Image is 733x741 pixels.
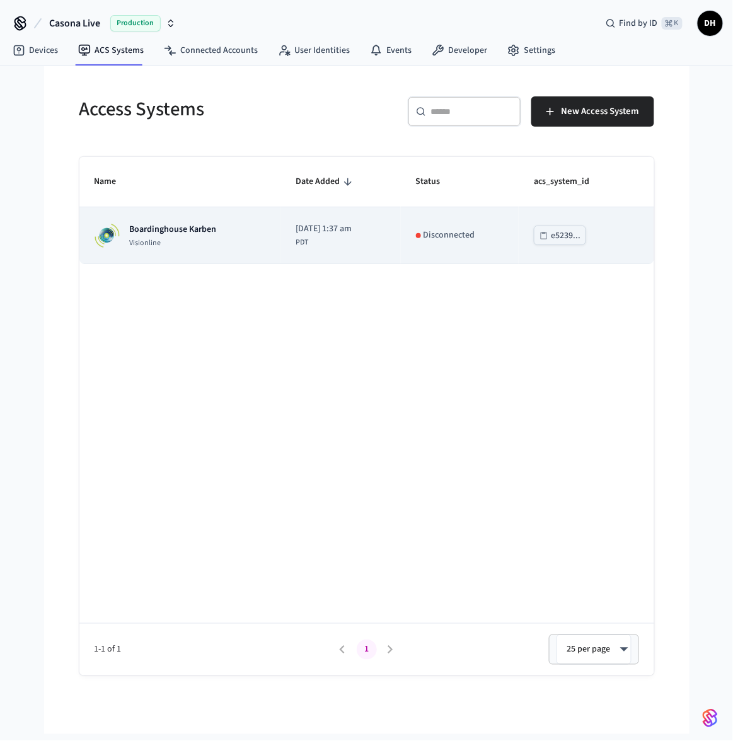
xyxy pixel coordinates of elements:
[95,172,133,192] span: Name
[562,103,639,120] span: New Access System
[424,229,475,242] p: Disconnected
[296,222,352,248] div: America/Los_Angeles
[95,643,331,657] span: 1-1 of 1
[422,39,497,62] a: Developer
[95,223,120,248] img: Visionline Logo
[557,635,632,665] div: 25 per page
[497,39,565,62] a: Settings
[534,226,586,245] button: e5239...
[296,237,308,248] span: PDT
[154,39,268,62] a: Connected Accounts
[360,39,422,62] a: Events
[130,238,217,248] p: Visionline
[3,39,68,62] a: Devices
[331,640,403,660] nav: pagination navigation
[416,172,457,192] span: Status
[703,708,718,728] img: SeamLogoGradient.69752ec5.svg
[534,172,606,192] span: acs_system_id
[620,17,658,30] span: Find by ID
[531,96,654,127] button: New Access System
[49,16,100,31] span: Casona Live
[79,157,654,264] table: sticky table
[296,172,356,192] span: Date Added
[551,228,580,244] div: e5239...
[699,12,722,35] span: DH
[698,11,723,36] button: DH
[130,223,217,236] p: Boardinghouse Karben
[268,39,360,62] a: User Identities
[662,17,683,30] span: ⌘ K
[596,12,693,35] div: Find by ID⌘ K
[79,96,359,122] h5: Access Systems
[357,640,377,660] button: page 1
[296,222,352,236] span: [DATE] 1:37 am
[110,15,161,32] span: Production
[68,39,154,62] a: ACS Systems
